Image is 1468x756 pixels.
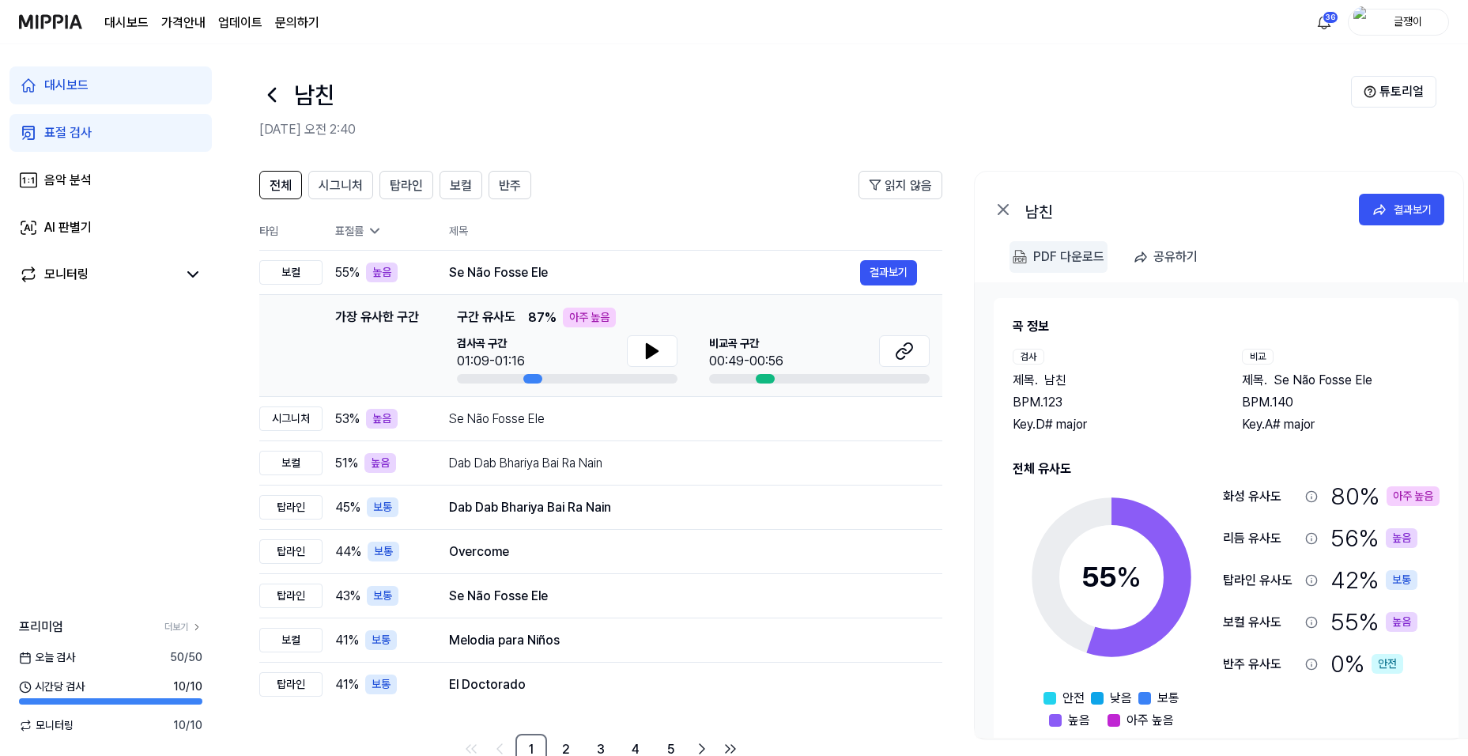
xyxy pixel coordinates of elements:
[449,675,917,694] div: El Doctorado
[449,587,917,606] div: Se Não Fosse Ele
[1013,415,1210,434] div: Key. D# major
[1157,689,1179,708] span: 보통
[1315,13,1334,32] img: 알림
[367,586,398,606] div: 보통
[44,76,89,95] div: 대시보드
[1044,371,1066,390] span: 남친
[528,308,557,327] span: 87 %
[335,223,424,240] div: 표절률
[335,587,360,606] span: 43 %
[335,308,419,384] div: 가장 유사한 구간
[319,176,363,195] span: 시그니처
[335,675,359,694] span: 41 %
[9,114,212,152] a: 표절 검사
[1081,556,1142,599] div: 55
[449,631,917,650] div: Melodia para Niños
[1242,393,1440,412] div: BPM. 140
[259,171,302,199] button: 전체
[1348,9,1449,36] button: profile글쟁이
[1223,571,1299,590] div: 탑라인 유사도
[335,263,360,282] span: 55 %
[1110,689,1132,708] span: 낮음
[499,176,521,195] span: 반주
[1013,250,1027,264] img: PDF Download
[9,66,212,104] a: 대시보드
[1223,487,1299,506] div: 화성 유사도
[365,630,397,650] div: 보통
[1386,528,1417,548] div: 높음
[1013,371,1038,390] span: 제목 .
[19,679,85,695] span: 시간당 검사
[449,454,917,473] div: Dab Dab Bhariya Bai Ra Nain
[449,542,917,561] div: Overcome
[259,495,323,520] div: 탑라인
[449,498,917,517] div: Dab Dab Bhariya Bai Ra Nain
[1364,85,1376,98] img: Help
[1387,486,1440,506] div: 아주 높음
[19,265,177,284] a: 모니터링
[19,649,75,666] span: 오늘 검사
[457,308,515,327] span: 구간 유사도
[1062,689,1085,708] span: 안전
[709,352,783,371] div: 00:49-00:56
[335,631,359,650] span: 41 %
[259,672,323,697] div: 탑라인
[218,13,262,32] a: 업데이트
[104,13,149,32] a: 대시보드
[19,618,63,637] span: 프리미엄
[259,212,323,251] th: 타입
[364,453,396,473] div: 높음
[1126,241,1210,273] button: 공유하기
[449,410,917,429] div: Se Não Fosse Ele
[450,176,472,195] span: 보컬
[1359,194,1444,225] button: 결과보기
[367,497,398,517] div: 보통
[173,679,202,695] span: 10 / 10
[1351,76,1436,108] button: 튜토리얼
[366,409,398,429] div: 높음
[1330,562,1417,598] div: 42 %
[9,161,212,199] a: 음악 분석
[1009,241,1108,273] button: PDF 다운로드
[1068,711,1090,730] span: 높음
[9,209,212,247] a: AI 판별기
[368,542,399,561] div: 보통
[259,406,323,431] div: 시그니처
[275,13,319,32] a: 문의하기
[335,498,360,517] span: 45 %
[379,171,433,199] button: 탑라인
[335,542,361,561] span: 44 %
[1274,371,1372,390] span: Se Não Fosse Ele
[1330,478,1440,514] div: 80 %
[885,176,932,195] span: 읽지 않음
[259,451,323,475] div: 보컬
[1013,459,1440,478] h2: 전체 유사도
[19,717,74,734] span: 모니터링
[1386,612,1417,632] div: 높음
[259,584,323,608] div: 탑라인
[294,77,335,113] h1: 남친
[1386,570,1417,590] div: 보통
[390,176,423,195] span: 탑라인
[44,265,89,284] div: 모니터링
[1242,415,1440,434] div: Key. A# major
[1353,6,1372,38] img: profile
[1242,349,1274,365] div: 비교
[164,620,202,634] a: 더보기
[860,260,917,285] button: 결과보기
[335,454,358,473] span: 51 %
[563,308,616,327] div: 아주 높음
[457,352,525,371] div: 01:09-01:16
[1013,349,1044,365] div: 검사
[1330,520,1417,556] div: 56 %
[161,13,206,32] button: 가격안내
[259,628,323,652] div: 보컬
[709,335,783,352] span: 비교곡 구간
[308,171,373,199] button: 시그니처
[259,539,323,564] div: 탑라인
[1153,247,1198,267] div: 공유하기
[457,335,525,352] span: 검사곡 구간
[440,171,482,199] button: 보컬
